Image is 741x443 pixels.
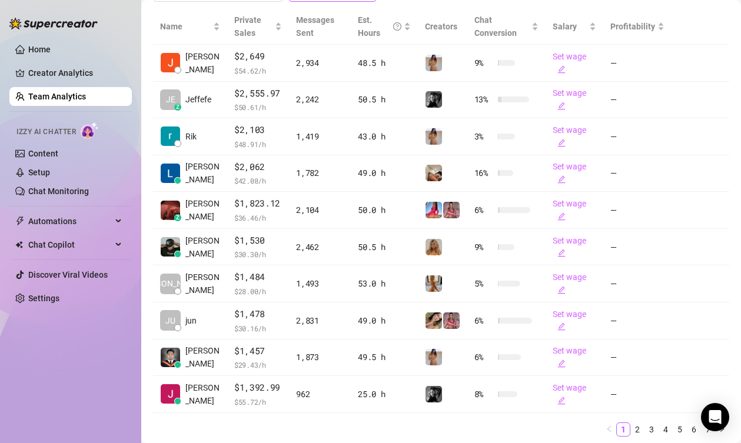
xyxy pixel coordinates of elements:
[296,314,344,327] div: 2,831
[358,314,410,327] div: 49.0 h
[553,236,586,258] a: Set wageedit
[603,192,672,229] td: —
[234,196,282,211] span: $1,823.12
[358,56,410,69] div: 48.5 h
[673,422,687,437] li: 5
[553,52,586,74] a: Set wageedit
[426,202,442,218] img: Maddie (VIP)
[553,309,586,332] a: Set wageedit
[474,314,493,327] span: 6 %
[161,384,180,404] img: Jane
[28,45,51,54] a: Home
[603,376,672,413] td: —
[296,130,344,143] div: 1,419
[557,139,566,147] span: edit
[296,56,344,69] div: 2,934
[358,351,410,364] div: 49.5 h
[234,307,282,321] span: $1,478
[28,294,59,303] a: Settings
[553,88,586,111] a: Set wageedit
[474,388,493,401] span: 8 %
[557,249,566,257] span: edit
[234,86,282,101] span: $2,555.97
[426,91,442,108] img: Kennedy (VIP)
[557,286,566,294] span: edit
[234,322,282,334] span: $ 30.16 /h
[358,130,410,143] div: 43.0 h
[553,162,586,184] a: Set wageedit
[185,314,197,327] span: jun
[185,234,220,260] span: [PERSON_NAME]
[165,314,175,327] span: JU
[161,126,180,146] img: Rik
[185,160,220,186] span: [PERSON_NAME]
[234,248,282,260] span: $ 30.30 /h
[234,234,282,248] span: $1,530
[617,423,630,436] a: 1
[185,130,197,143] span: Rik
[557,212,566,221] span: edit
[553,272,586,295] a: Set wageedit
[234,270,282,284] span: $1,484
[631,423,644,436] a: 2
[16,126,76,138] span: Izzy AI Chatter
[603,82,672,119] td: —
[185,197,220,223] span: [PERSON_NAME]
[296,277,344,290] div: 1,493
[234,138,282,150] span: $ 48.91 /h
[474,241,493,254] span: 9 %
[426,386,442,402] img: Kennedy (VIP)
[557,175,566,184] span: edit
[630,422,644,437] li: 2
[426,165,442,181] img: Chloe (VIP)
[603,118,672,155] td: —
[28,92,86,101] a: Team Analytics
[234,160,282,174] span: $2,062
[296,166,344,179] div: 1,782
[557,322,566,331] span: edit
[358,277,410,290] div: 53.0 h
[234,101,282,113] span: $ 50.61 /h
[28,64,122,82] a: Creator Analytics
[358,204,410,216] div: 50.0 h
[161,53,180,72] img: Josua Escabarte
[553,125,586,148] a: Set wageedit
[15,216,25,226] span: thunderbolt
[166,93,175,106] span: JE
[185,344,220,370] span: [PERSON_NAME]
[474,351,493,364] span: 6 %
[234,212,282,224] span: $ 36.46 /h
[553,22,577,31] span: Salary
[687,422,701,437] li: 6
[426,55,442,71] img: Georgia (VIP)
[474,204,493,216] span: 6 %
[659,422,673,437] li: 4
[701,403,729,431] div: Open Intercom Messenger
[553,199,586,221] a: Set wageedit
[234,65,282,76] span: $ 54.62 /h
[557,397,566,405] span: edit
[174,214,181,221] div: z
[474,15,517,38] span: Chat Conversion
[153,9,227,45] th: Name
[161,348,180,367] img: Kyle Rodriguez
[610,22,655,31] span: Profitability
[234,49,282,64] span: $2,649
[553,346,586,368] a: Set wageedit
[603,265,672,302] td: —
[474,277,493,290] span: 5 %
[161,237,180,257] img: Jericko
[474,166,493,179] span: 16 %
[603,302,672,339] td: —
[426,239,442,255] img: Jaz (VIP)
[28,235,112,254] span: Chat Copilot
[426,128,442,145] img: Georgia (VIP)
[603,229,672,266] td: —
[185,93,211,106] span: Jeffefe
[234,123,282,137] span: $2,103
[296,204,344,216] div: 2,104
[28,212,112,231] span: Automations
[616,422,630,437] li: 1
[673,423,686,436] a: 5
[426,349,442,365] img: Georgia (VIP)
